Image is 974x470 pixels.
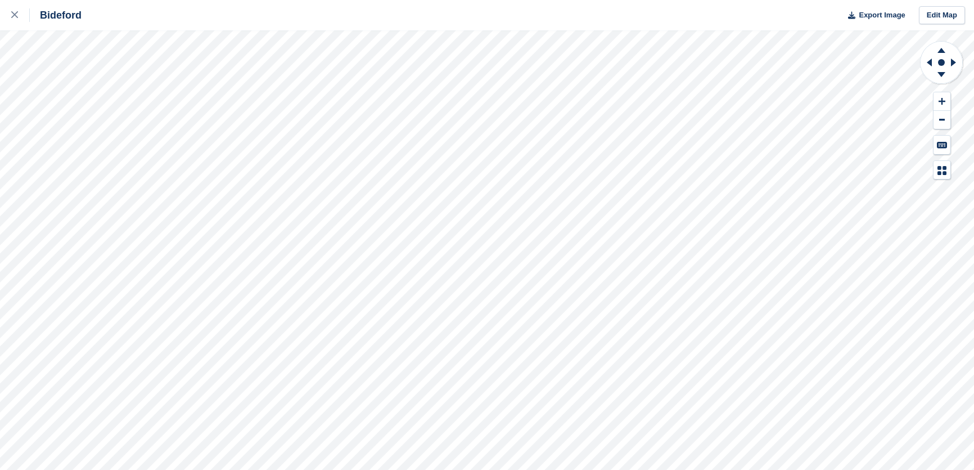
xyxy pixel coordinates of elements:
span: Export Image [859,10,905,21]
button: Keyboard Shortcuts [934,136,950,154]
a: Edit Map [919,6,965,25]
div: Bideford [30,8,82,22]
button: Export Image [841,6,905,25]
button: Map Legend [934,161,950,180]
button: Zoom In [934,92,950,111]
button: Zoom Out [934,111,950,129]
